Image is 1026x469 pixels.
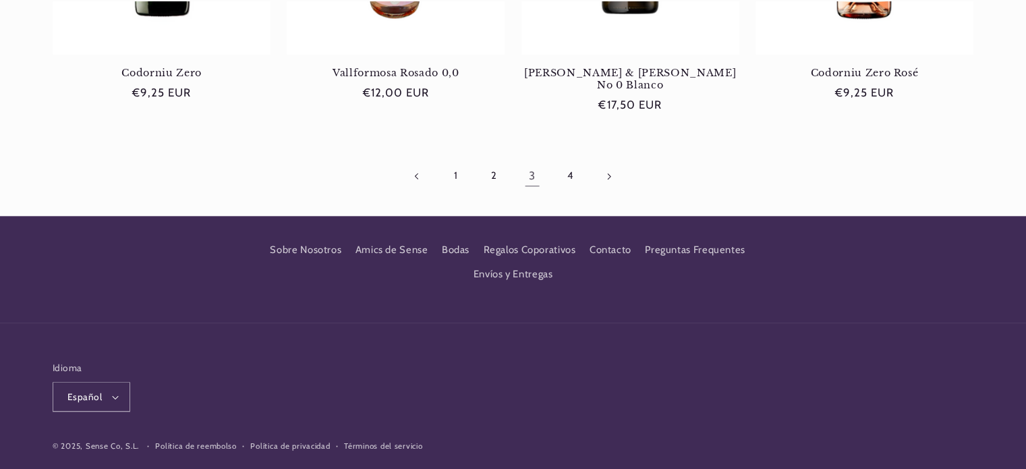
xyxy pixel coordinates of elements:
a: Página siguiente [593,161,624,192]
a: Política de reembolso [155,440,236,453]
a: Página 2 [478,161,509,192]
a: Vallformosa Rosado 0,0 [287,67,505,79]
a: Página 1 [440,161,471,192]
a: [PERSON_NAME] & [PERSON_NAME] No 0 Blanco [521,67,739,92]
small: © 2025, Sense Co, S.L. [53,441,139,451]
a: Codorniu Zero [53,67,270,79]
a: Amics de Sense [355,238,428,262]
a: Envíos y Entregas [474,263,553,287]
a: Codorniu Zero Rosé [756,67,973,79]
a: Página 3 [517,161,548,192]
a: Regalos Coporativos [483,238,575,262]
a: Política de privacidad [250,440,330,453]
a: Bodas [442,238,469,262]
a: Página 4 [554,161,586,192]
a: Contacto [590,238,631,262]
a: Términos del servicio [344,440,422,453]
a: Pagina anterior [402,161,433,192]
button: Español [53,382,130,412]
span: Español [67,390,102,404]
a: Sobre Nosotros [270,242,341,263]
h2: Idioma [53,361,130,375]
nav: Paginación [53,161,973,192]
a: Preguntas Frequentes [645,238,745,262]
